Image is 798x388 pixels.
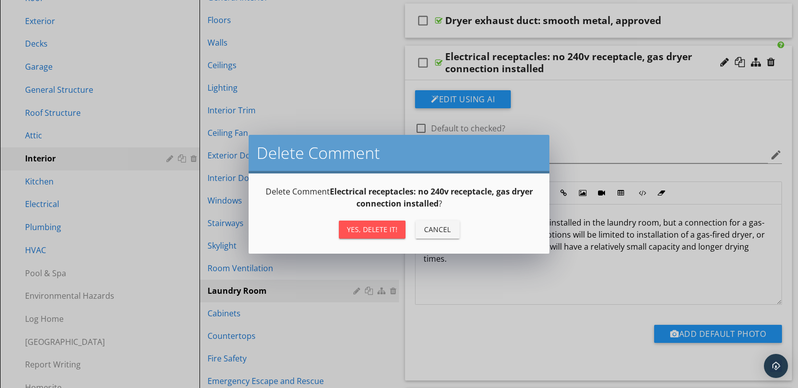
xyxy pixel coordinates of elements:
[261,185,537,210] p: Delete Comment ?
[347,224,397,235] div: Yes, Delete it!
[257,143,541,163] h2: Delete Comment
[416,221,460,239] button: Cancel
[330,186,533,209] strong: Electrical receptacles: no 240v receptacle, gas dryer connection installed
[339,221,406,239] button: Yes, Delete it!
[764,354,788,378] div: Open Intercom Messenger
[424,224,452,235] div: Cancel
